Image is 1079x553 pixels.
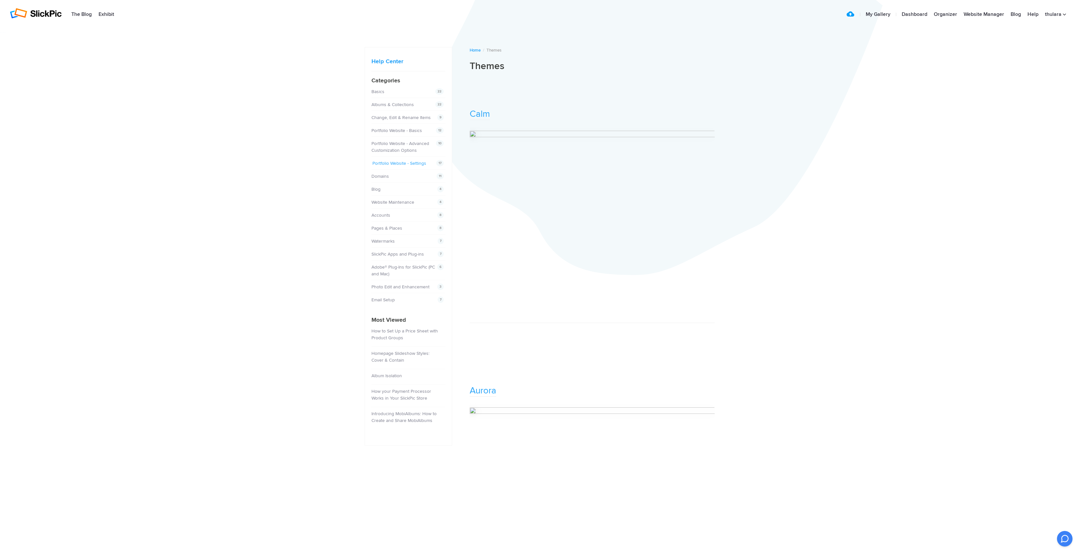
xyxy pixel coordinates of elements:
[371,174,389,179] a: Domains
[371,373,402,379] a: Album Isolation
[371,351,429,363] a: Homepage Slideshow Styles: Cover & Contain
[436,140,444,147] span: 10
[470,48,481,53] a: Home
[470,60,715,72] h1: Themes
[437,173,444,179] span: 11
[371,316,445,324] h4: Most Viewed
[438,238,444,244] span: 7
[371,411,437,423] a: Introducing MobiAlbums: How to Create and Share MobiAlbums
[371,251,424,257] a: SlickPic Apps and Plug-ins
[487,48,501,53] span: Themes
[371,76,445,85] h4: Categories
[372,161,426,166] a: Portfolio Website - Settings
[371,128,422,133] a: Portfolio Website - Basics
[437,225,444,231] span: 8
[371,238,395,244] a: Watermarks
[371,212,390,218] a: Accounts
[438,296,444,303] span: 7
[437,212,444,218] span: 8
[371,225,402,231] a: Pages & Places
[371,264,435,277] a: Adobe® Plug-Ins for SlickPic (PC and Mac)
[483,48,484,53] span: /
[371,141,429,153] a: Portfolio Website - Advanced Customization Options
[470,108,490,120] a: Calm
[436,127,444,134] span: 12
[437,186,444,192] span: 4
[371,297,395,303] a: Email Setup
[371,89,384,94] a: Basics
[437,199,444,205] span: 4
[437,264,444,270] span: 6
[436,160,444,166] span: 17
[371,328,438,341] a: How to Set Up a Price Sheet with Product Groups
[371,58,403,65] a: Help Center
[371,199,414,205] a: Website Maintenance
[371,389,431,401] a: How your Payment Processor Works in Your SlickPic Store
[371,102,414,107] a: Albums & Collections
[371,115,431,120] a: Change, Edit & Rename Items
[470,385,496,397] a: Aurora
[438,251,444,257] span: 7
[435,88,444,95] span: 22
[437,114,444,121] span: 9
[371,284,429,290] a: Photo Edit and Enhancement
[371,186,381,192] a: Blog
[437,283,444,290] span: 3
[435,101,444,108] span: 22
